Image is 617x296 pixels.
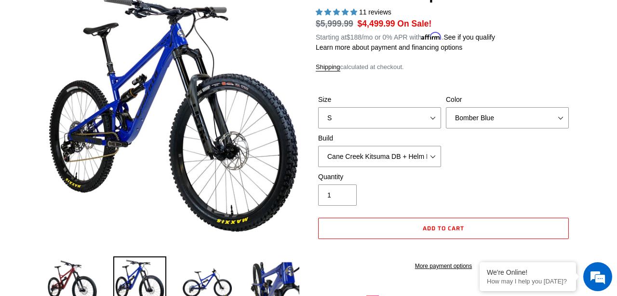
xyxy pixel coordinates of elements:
[318,95,441,105] label: Size
[316,62,571,72] div: calculated at checkout.
[359,8,391,16] span: 11 reviews
[318,218,569,239] button: Add to cart
[316,43,462,51] a: Learn more about payment and financing options
[318,133,441,143] label: Build
[421,32,442,40] span: Affirm
[423,224,464,233] span: Add to cart
[358,19,395,28] span: $4,499.99
[316,63,340,71] a: Shipping
[446,95,569,105] label: Color
[443,33,495,41] a: See if you qualify - Learn more about Affirm Financing (opens in modal)
[487,278,569,285] p: How may I help you today?
[316,8,359,16] span: 5.00 stars
[487,268,569,276] div: We're Online!
[318,262,569,270] a: More payment options
[316,19,353,28] s: $5,999.99
[316,30,495,42] p: Starting at /mo or 0% APR with .
[347,33,362,41] span: $188
[397,17,431,30] span: On Sale!
[318,172,441,182] label: Quantity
